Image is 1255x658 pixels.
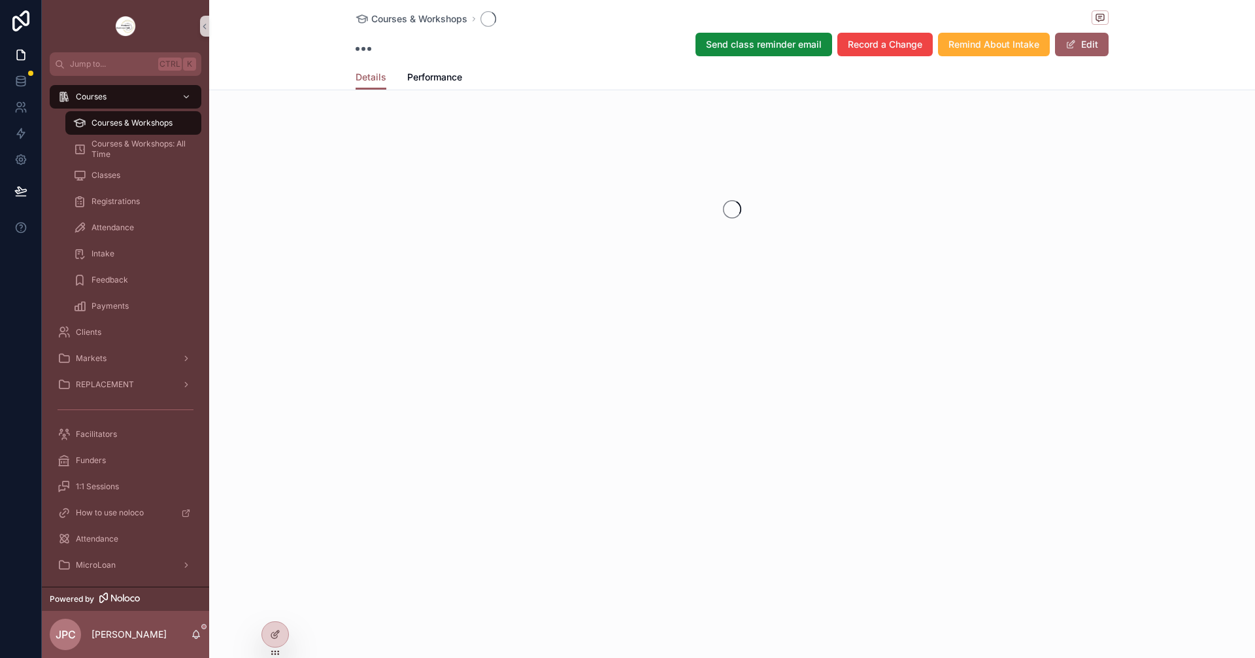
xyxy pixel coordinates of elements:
[92,222,134,233] span: Attendance
[356,65,386,90] a: Details
[695,33,832,56] button: Send class reminder email
[65,111,201,135] a: Courses & Workshops
[92,275,128,285] span: Feedback
[50,347,201,370] a: Markets
[65,294,201,318] a: Payments
[65,242,201,266] a: Intake
[42,587,209,611] a: Powered by
[76,481,119,492] span: 1:1 Sessions
[50,553,201,577] a: MicroLoan
[407,65,462,92] a: Performance
[407,71,462,84] span: Performance
[76,92,107,102] span: Courses
[50,449,201,472] a: Funders
[76,508,144,518] span: How to use noloco
[76,379,134,390] span: REPLACEMENT
[92,249,114,259] span: Intake
[65,268,201,292] a: Feedback
[92,628,167,641] p: [PERSON_NAME]
[92,139,188,160] span: Courses & Workshops: All Time
[706,38,822,51] span: Send class reminder email
[1055,33,1109,56] button: Edit
[356,12,467,26] a: Courses & Workshops
[65,137,201,161] a: Courses & Workshops: All Time
[65,190,201,213] a: Registrations
[948,38,1039,51] span: Remind About Intake
[76,429,117,440] span: Facilitators
[65,216,201,239] a: Attendance
[76,455,106,466] span: Funders
[92,170,120,181] span: Classes
[115,16,136,37] img: App logo
[50,373,201,396] a: REPLACEMENT
[56,627,76,642] span: JPC
[50,85,201,109] a: Courses
[50,475,201,498] a: 1:1 Sessions
[92,301,129,311] span: Payments
[92,196,140,207] span: Registrations
[76,560,116,570] span: MicroLoan
[837,33,933,56] button: Record a Change
[158,58,182,71] span: Ctrl
[50,423,201,446] a: Facilitators
[50,594,94,604] span: Powered by
[50,320,201,344] a: Clients
[92,118,173,128] span: Courses & Workshops
[938,33,1050,56] button: Remind About Intake
[848,38,922,51] span: Record a Change
[184,59,195,69] span: K
[50,52,201,76] button: Jump to...CtrlK
[76,353,107,364] span: Markets
[76,534,118,544] span: Attendance
[371,12,467,26] span: Courses & Workshops
[50,527,201,551] a: Attendance
[76,327,101,338] span: Clients
[65,164,201,187] a: Classes
[50,501,201,525] a: How to use noloco
[42,76,209,587] div: scrollable content
[356,71,386,84] span: Details
[70,59,153,69] span: Jump to...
